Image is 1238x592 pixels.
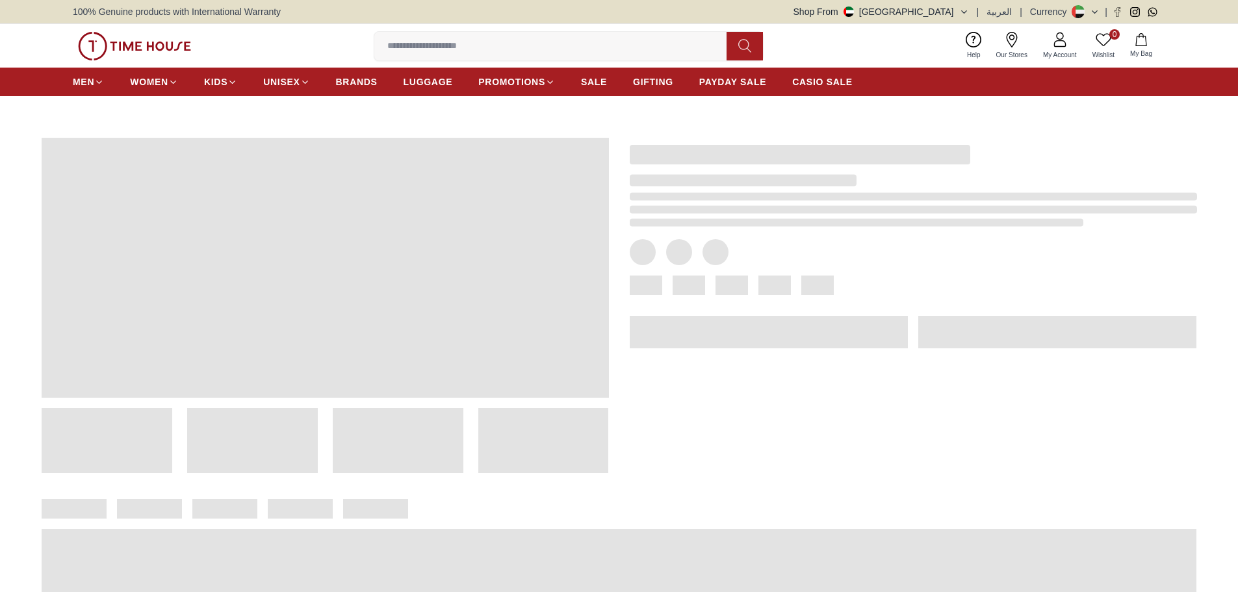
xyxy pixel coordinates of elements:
[991,50,1033,60] span: Our Stores
[478,70,555,94] a: PROMOTIONS
[1087,50,1120,60] span: Wishlist
[263,75,300,88] span: UNISEX
[336,70,378,94] a: BRANDS
[959,29,988,62] a: Help
[1148,7,1157,17] a: Whatsapp
[1105,5,1107,18] span: |
[1038,50,1082,60] span: My Account
[792,70,853,94] a: CASIO SALE
[699,70,766,94] a: PAYDAY SALE
[1020,5,1022,18] span: |
[336,75,378,88] span: BRANDS
[633,75,673,88] span: GIFTING
[633,70,673,94] a: GIFTING
[1085,29,1122,62] a: 0Wishlist
[962,50,986,60] span: Help
[78,32,191,60] img: ...
[1109,29,1120,40] span: 0
[73,75,94,88] span: MEN
[1113,7,1122,17] a: Facebook
[73,70,104,94] a: MEN
[988,29,1035,62] a: Our Stores
[581,70,607,94] a: SALE
[204,70,237,94] a: KIDS
[1122,31,1160,61] button: My Bag
[987,5,1012,18] button: العربية
[844,6,854,17] img: United Arab Emirates
[793,5,969,18] button: Shop From[GEOGRAPHIC_DATA]
[699,75,766,88] span: PAYDAY SALE
[73,5,281,18] span: 100% Genuine products with International Warranty
[204,75,227,88] span: KIDS
[581,75,607,88] span: SALE
[130,75,168,88] span: WOMEN
[1125,49,1157,58] span: My Bag
[263,70,309,94] a: UNISEX
[977,5,979,18] span: |
[404,75,453,88] span: LUGGAGE
[1130,7,1140,17] a: Instagram
[404,70,453,94] a: LUGGAGE
[1030,5,1072,18] div: Currency
[130,70,178,94] a: WOMEN
[792,75,853,88] span: CASIO SALE
[478,75,545,88] span: PROMOTIONS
